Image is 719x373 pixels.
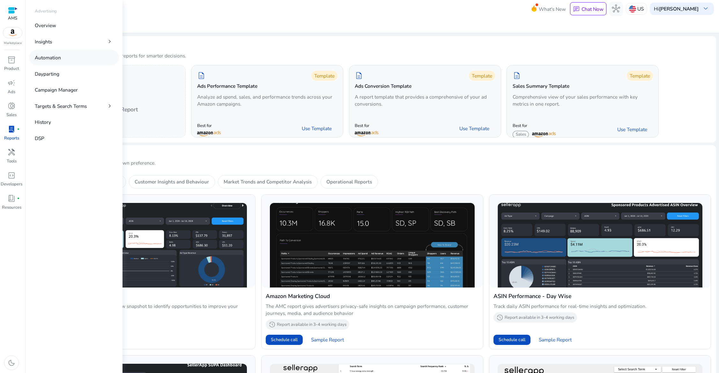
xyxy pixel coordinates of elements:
[7,359,16,367] span: dark_mode
[8,15,18,22] p: AMS
[106,102,113,109] span: chevron_right
[197,71,205,80] span: description
[355,71,363,80] span: description
[4,135,19,142] p: Reports
[496,314,503,321] span: history_2
[454,123,495,134] button: Use Template
[612,124,653,135] button: Use Template
[7,158,17,165] p: Tools
[355,93,495,108] p: A report template that provides a comprehensive of your ad conversions.
[629,5,636,12] img: us.svg
[4,41,22,46] p: Marketplace
[499,336,525,343] span: Schedule call
[355,123,378,129] p: Best for
[627,71,653,81] div: Template
[513,93,653,108] p: Comprehensive view of your sales performance with key metrics in one report.
[612,4,620,13] span: hub
[469,71,495,81] div: Template
[609,2,623,16] button: hub
[533,335,577,345] button: Sample Report
[7,79,16,87] span: campaign
[33,160,711,167] p: Create your own report based on your own preference.
[7,102,16,110] span: donut_small
[513,71,521,80] span: description
[573,6,580,13] span: chat
[266,303,479,317] p: The AMC report gives advertisers privacy-safe insights on campaign performance, customer journeys...
[2,205,21,211] p: Resources
[505,315,574,321] p: Report available in 3-4 working days
[277,322,346,328] p: Report available in 3-4 working days
[7,56,16,64] span: inventory_2
[3,27,22,38] img: amazon.svg
[311,336,344,343] span: Sample Report
[35,86,78,93] p: Campaign Manager
[35,54,61,61] p: Automation
[493,292,707,300] h4: ASIN Performance - Day Wise
[637,3,644,14] p: US
[311,71,337,81] div: Template
[513,123,556,129] p: Best for
[7,171,16,180] span: code_blocks
[306,335,350,345] button: Sample Report
[7,194,16,203] span: book_4
[617,126,647,133] span: Use Template
[355,83,411,89] h5: Ads Conversion Template
[35,38,52,45] p: Insights
[17,197,20,200] span: fiber_manual_record
[8,89,15,95] p: Ads
[493,303,707,310] p: Track daily ASIN performance for real-time insights and optimization.
[539,4,566,15] span: What's New
[224,178,312,185] p: Market Trends and Competitor Analysis
[266,292,479,300] h4: Amazon Marketing Cloud
[539,336,572,343] span: Sample Report
[326,178,372,185] p: Operational Reports
[513,83,569,89] h5: Sales Summary Template
[38,303,251,317] p: Monthly and Quarterly business review snapshot to identify opportunities to improve your business
[197,83,257,89] h5: Ads Performance Template
[513,131,529,138] span: Sales
[106,38,113,45] span: chevron_right
[659,5,699,12] b: [PERSON_NAME]
[582,6,604,12] p: Chat Now
[7,148,16,156] span: handyman
[1,181,22,188] p: Developers
[271,336,298,343] span: Schedule call
[570,2,606,15] button: chatChat Now
[493,335,530,345] button: Schedule call
[35,102,87,110] p: Targets & Search Terms
[35,118,51,126] p: History
[7,125,16,133] span: lab_profile
[6,112,17,118] p: Sales
[35,70,59,78] p: Dayparting
[38,292,251,300] h4: Account Performance
[269,321,276,328] span: history_2
[701,4,710,13] span: keyboard_arrow_down
[302,125,332,132] span: Use Template
[4,66,19,72] p: Product
[35,22,56,29] p: Overview
[296,123,337,134] button: Use Template
[459,125,489,132] span: Use Template
[197,123,221,129] p: Best for
[35,8,57,15] p: Advertising
[654,6,699,11] p: Hi
[135,178,209,185] p: Customer Insights and Behaviour
[35,135,44,142] p: DSP
[197,93,337,108] p: Analyze ad spend, sales, and performance trends across your Amazon campaigns.
[17,128,20,131] span: fiber_manual_record
[266,335,303,345] button: Schedule call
